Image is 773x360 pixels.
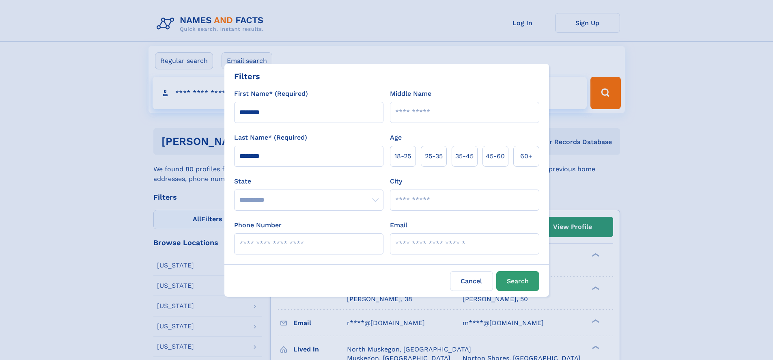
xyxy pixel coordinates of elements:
label: Middle Name [390,89,431,99]
span: 60+ [520,151,532,161]
label: First Name* (Required) [234,89,308,99]
label: Cancel [450,271,493,291]
label: Phone Number [234,220,282,230]
label: State [234,177,383,186]
label: Last Name* (Required) [234,133,307,142]
label: Email [390,220,407,230]
label: Age [390,133,402,142]
span: 18‑25 [394,151,411,161]
span: 35‑45 [455,151,474,161]
div: Filters [234,70,260,82]
span: 25‑35 [425,151,443,161]
label: City [390,177,402,186]
button: Search [496,271,539,291]
span: 45‑60 [486,151,505,161]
